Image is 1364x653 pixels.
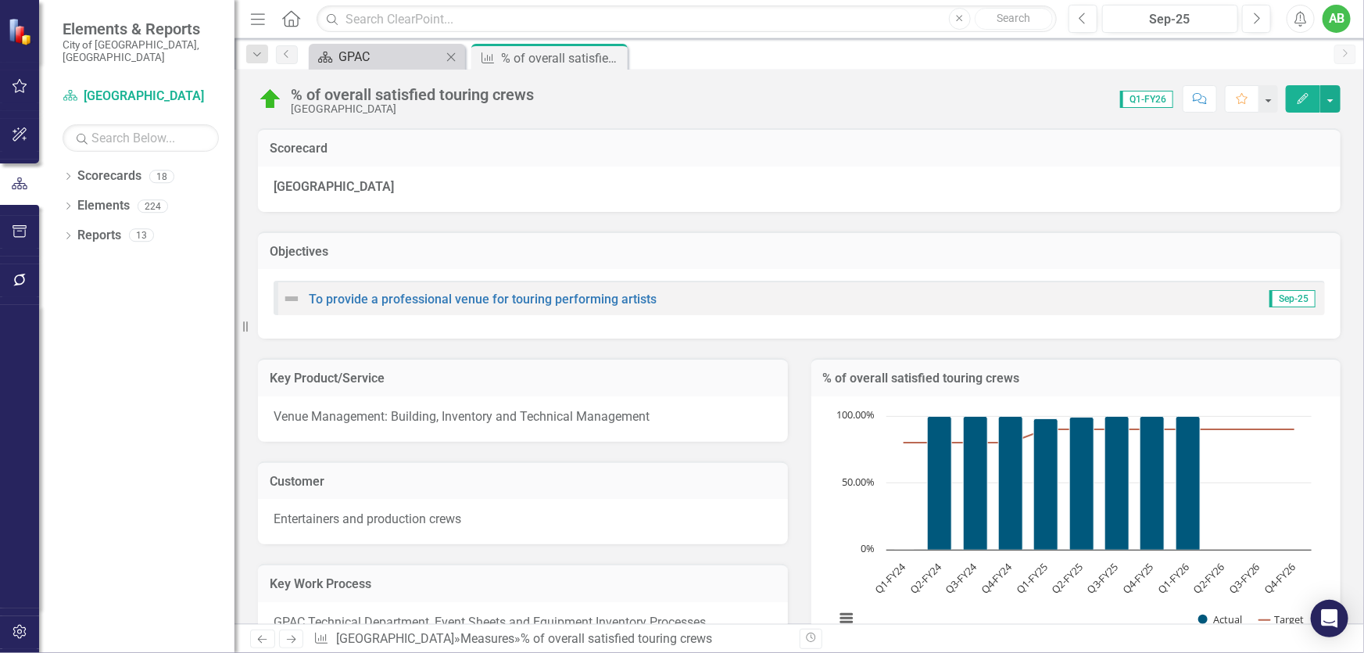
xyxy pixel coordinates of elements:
text: Q2-FY25 [1048,560,1085,597]
text: Q3-FY26 [1226,560,1262,597]
p: Venue Management: Building, Inventory and Technical Management [274,408,772,426]
path: Q3-FY25, 100. Actual. [1104,416,1129,550]
a: Elements [77,197,130,215]
text: Q3-FY25 [1083,560,1120,597]
text: 0% [861,541,875,555]
h3: Objectives [270,245,1329,259]
a: [GEOGRAPHIC_DATA] [63,88,219,106]
div: Sep-25 [1108,10,1233,29]
div: % of overall satisfied touring crews [291,86,534,103]
div: Chart. Highcharts interactive chart. [827,408,1326,643]
span: Elements & Reports [63,20,219,38]
button: Show Actual [1198,612,1242,626]
input: Search Below... [63,124,219,152]
p: GPAC Technical Department, Event Sheets and Equipment Inventory Processes [274,614,772,632]
h3: Key Work Process [270,577,776,591]
path: Q4-FY24, 100. Actual. [998,416,1022,550]
h3: Key Product/Service [270,371,776,386]
button: Search [975,8,1053,30]
div: 18 [149,170,174,183]
text: Q1-FY24 [871,559,908,597]
path: Q1-FY25, 98. Actual. [1033,418,1058,550]
strong: [GEOGRAPHIC_DATA] [274,179,394,194]
h3: % of overall satisfied touring crews [823,371,1330,386]
button: Sep-25 [1102,5,1239,33]
a: Scorecards [77,167,141,185]
small: City of [GEOGRAPHIC_DATA], [GEOGRAPHIC_DATA] [63,38,219,64]
div: % of overall satisfied touring crews [501,48,624,68]
div: 13 [129,229,154,242]
path: Q1-FY26, 100. Actual. [1176,416,1200,550]
span: Q1-FY26 [1120,91,1173,108]
div: Open Intercom Messenger [1311,600,1348,637]
text: Q4-FY26 [1261,560,1298,597]
input: Search ClearPoint... [317,5,1056,33]
button: AB [1323,5,1351,33]
img: Not Defined [282,289,301,308]
text: Q3-FY24 [942,559,979,597]
div: % of overall satisfied touring crews [521,631,712,646]
p: Entertainers and production crews [274,511,772,529]
path: Q4-FY25, 100. Actual. [1140,416,1164,550]
path: Q3-FY24, 100. Actual. [963,416,987,550]
text: Q1-FY26 [1155,560,1191,597]
path: Q2-FY24, 100. Actual. [927,416,951,550]
div: » » [313,630,787,648]
a: To provide a professional venue for touring performing artists [309,292,657,307]
h3: Scorecard [270,142,1329,156]
div: [GEOGRAPHIC_DATA] [291,103,534,115]
text: Q4-FY24 [977,559,1015,597]
img: ClearPoint Strategy [8,17,35,45]
text: 50.00% [842,475,875,489]
text: Q1-FY25 [1013,560,1050,597]
button: Show Target [1259,612,1305,626]
div: GPAC [338,47,442,66]
text: Q2-FY26 [1190,560,1226,597]
text: 100.00% [836,407,875,422]
text: Q4-FY25 [1119,560,1156,597]
span: Sep-25 [1269,290,1316,307]
path: Q2-FY25, 99. Actual. [1069,417,1094,550]
span: Search [997,12,1030,24]
button: View chart menu, Chart [836,607,857,629]
a: GPAC [313,47,442,66]
img: On Target [258,87,283,112]
svg: Interactive chart [827,408,1319,643]
h3: Customer [270,475,776,489]
div: 224 [138,199,168,213]
a: [GEOGRAPHIC_DATA] [336,631,454,646]
a: Reports [77,227,121,245]
a: Measures [460,631,514,646]
text: Q2-FY24 [907,559,944,597]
